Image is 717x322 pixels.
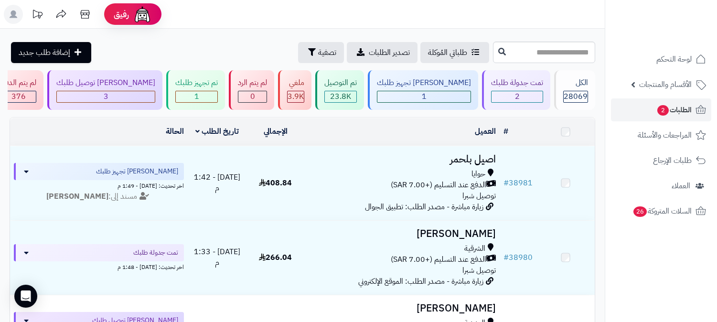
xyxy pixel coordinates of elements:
[365,201,483,213] span: زيارة مباشرة - مصدر الطلب: تطبيق الجوال
[7,191,191,202] div: مسند إلى:
[428,47,467,58] span: طلباتي المُوكلة
[1,91,36,102] div: 376
[57,91,155,102] div: 3
[552,70,597,110] a: الكل28069
[14,285,37,308] div: Open Intercom Messenger
[133,248,178,258] span: تمت جدولة طلبك
[194,172,240,194] span: [DATE] - 1:42 م
[366,70,480,110] a: [PERSON_NAME] تجهيز طلبك 1
[309,154,496,165] h3: اصيل بلحمر
[515,91,520,102] span: 2
[464,243,485,254] span: الشرقية
[492,91,543,102] div: 2
[288,91,304,102] span: 3.9K
[194,246,240,268] span: [DATE] - 1:33 م
[259,177,292,189] span: 408.84
[309,228,496,239] h3: [PERSON_NAME]
[19,47,70,58] span: إضافة طلب جديد
[656,53,692,66] span: لوحة التحكم
[133,5,152,24] img: ai-face.png
[1,77,36,88] div: لم يتم الدفع
[25,5,49,26] a: تحديثات المنصة
[391,254,486,265] span: الدفع عند التسليم (+7.00 SAR)
[611,124,711,147] a: المراجعات والأسئلة
[46,191,108,202] strong: [PERSON_NAME]
[633,206,647,217] span: 26
[471,169,485,180] span: حوايا
[420,42,489,63] a: طلباتي المُوكلة
[462,265,496,276] span: توصيل شبرا
[358,276,483,287] span: زيارة مباشرة - مصدر الطلب: الموقع الإلكتروني
[611,200,711,223] a: السلات المتروكة26
[288,91,304,102] div: 3863
[324,77,357,88] div: تم التوصيل
[276,70,313,110] a: ملغي 3.9K
[325,91,356,102] div: 23823
[657,105,669,116] span: 2
[564,91,588,102] span: 28069
[104,91,108,102] span: 3
[611,48,711,71] a: لوحة التحكم
[503,177,509,189] span: #
[238,91,267,102] div: 0
[369,47,410,58] span: تصدير الطلبات
[259,252,292,263] span: 266.04
[298,42,344,63] button: تصفية
[313,70,366,110] a: تم التوصيل 23.8K
[422,91,427,102] span: 1
[503,126,508,137] a: #
[563,77,588,88] div: الكل
[391,180,486,191] span: الدفع عند التسليم (+7.00 SAR)
[632,204,692,218] span: السلات المتروكة
[491,77,543,88] div: تمت جدولة طلبك
[656,103,692,117] span: الطلبات
[318,47,336,58] span: تصفية
[611,98,711,121] a: الطلبات2
[176,91,217,102] div: 1
[503,252,533,263] a: #38980
[96,167,178,176] span: [PERSON_NAME] تجهيز طلبك
[14,261,184,271] div: اخر تحديث: [DATE] - 1:48 م
[347,42,417,63] a: تصدير الطلبات
[309,303,496,314] h3: [PERSON_NAME]
[638,129,692,142] span: المراجعات والأسئلة
[11,42,91,63] a: إضافة طلب جديد
[480,70,552,110] a: تمت جدولة طلبك 2
[287,77,304,88] div: ملغي
[56,77,155,88] div: [PERSON_NAME] توصيل طلبك
[330,91,351,102] span: 23.8K
[475,126,496,137] a: العميل
[639,78,692,91] span: الأقسام والمنتجات
[672,179,690,193] span: العملاء
[11,91,26,102] span: 376
[264,126,288,137] a: الإجمالي
[611,149,711,172] a: طلبات الإرجاع
[195,126,239,137] a: تاريخ الطلب
[166,126,184,137] a: الحالة
[45,70,164,110] a: [PERSON_NAME] توصيل طلبك 3
[194,91,199,102] span: 1
[611,174,711,197] a: العملاء
[462,190,496,202] span: توصيل شبرا
[114,9,129,20] span: رفيق
[14,180,184,190] div: اخر تحديث: [DATE] - 1:49 م
[503,252,509,263] span: #
[377,91,471,102] div: 1
[377,77,471,88] div: [PERSON_NAME] تجهيز طلبك
[238,77,267,88] div: لم يتم الرد
[503,177,533,189] a: #38981
[653,154,692,167] span: طلبات الإرجاع
[164,70,227,110] a: تم تجهيز طلبك 1
[227,70,276,110] a: لم يتم الرد 0
[175,77,218,88] div: تم تجهيز طلبك
[250,91,255,102] span: 0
